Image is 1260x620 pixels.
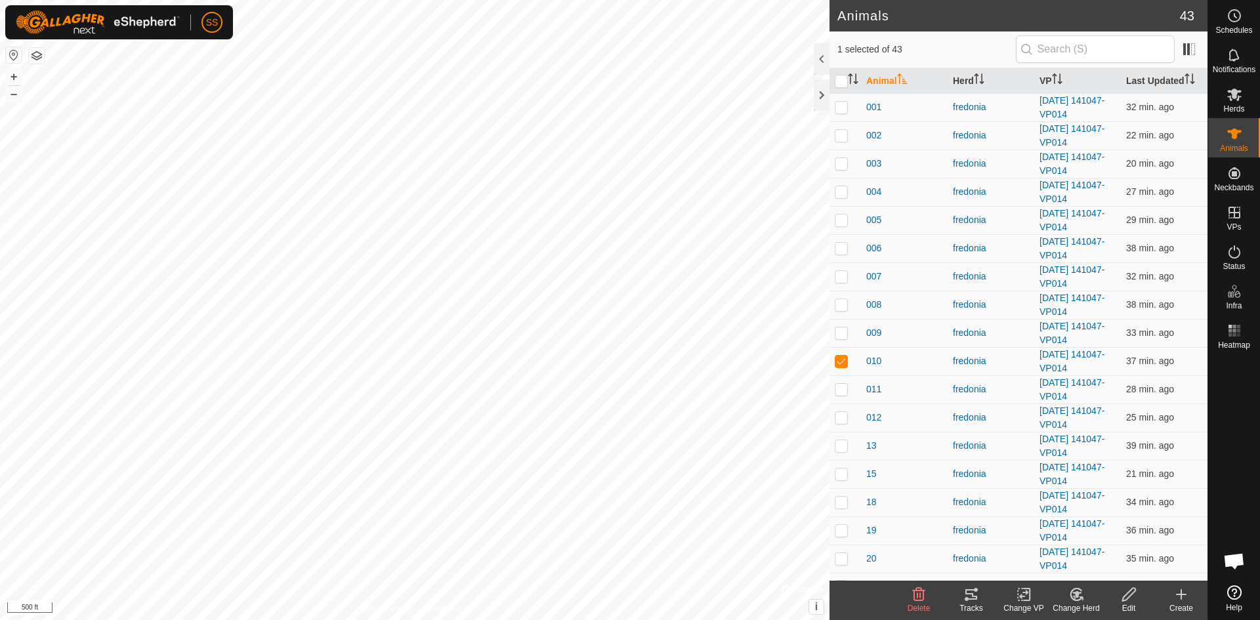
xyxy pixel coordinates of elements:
span: 007 [866,270,881,283]
div: Change Herd [1050,602,1102,614]
button: Map Layers [29,48,45,64]
a: [DATE] 141047-VP014 [1039,518,1104,543]
span: Oct 10, 2025, 2:34 PM [1126,440,1174,451]
span: VPs [1227,223,1241,231]
button: Reset Map [6,47,22,63]
div: Create [1155,602,1207,614]
span: 18 [866,495,877,509]
button: – [6,86,22,102]
div: fredonia [953,185,1029,199]
span: 012 [866,411,881,424]
span: Oct 10, 2025, 2:42 PM [1126,271,1174,281]
div: Edit [1102,602,1155,614]
span: 001 [866,100,881,114]
span: 010 [866,354,881,368]
span: Oct 10, 2025, 2:40 PM [1126,497,1174,507]
div: fredonia [953,382,1029,396]
span: 008 [866,298,881,312]
span: 19 [866,524,877,537]
div: fredonia [953,467,1029,481]
span: Neckbands [1214,184,1253,192]
a: Contact Us [428,603,467,615]
span: 20 [866,552,877,566]
div: fredonia [953,298,1029,312]
span: Infra [1226,302,1242,310]
span: i [815,601,818,612]
div: Open chat [1215,541,1254,581]
div: fredonia [953,213,1029,227]
a: transition-VP003 [1039,581,1108,591]
a: [DATE] 141047-VP014 [1039,208,1104,232]
span: Oct 10, 2025, 2:46 PM [1126,384,1174,394]
a: [DATE] 141047-VP014 [1039,180,1104,204]
a: Privacy Policy [363,603,412,615]
span: 011 [866,382,881,396]
span: 006 [866,241,881,255]
span: Oct 10, 2025, 2:37 PM [1126,356,1174,366]
span: Oct 10, 2025, 2:38 PM [1126,525,1174,535]
span: Herds [1223,105,1244,113]
span: 13 [866,439,877,453]
div: fredonia [953,354,1029,368]
span: 009 [866,326,881,340]
button: + [6,69,22,85]
span: Schedules [1215,26,1252,34]
span: 1 selected of 43 [837,43,1016,56]
a: [DATE] 141047-VP014 [1039,405,1104,430]
span: SS [206,16,219,30]
th: Herd [948,68,1034,94]
span: Oct 10, 2025, 2:46 PM [1126,186,1174,197]
a: [DATE] 141047-VP014 [1039,264,1104,289]
input: Search (S) [1016,35,1175,63]
span: Oct 10, 2025, 2:44 PM [1126,581,1174,591]
a: [DATE] 141047-VP014 [1039,349,1104,373]
span: 25 [866,579,877,593]
div: fredonia [953,524,1029,537]
th: Last Updated [1121,68,1207,94]
a: [DATE] 141047-VP014 [1039,236,1104,260]
span: 004 [866,185,881,199]
span: 003 [866,157,881,171]
span: Oct 10, 2025, 2:49 PM [1126,412,1174,423]
div: fredonia [953,157,1029,171]
div: fredonia [953,411,1029,424]
p-sorticon: Activate to sort [974,75,984,86]
span: 15 [866,467,877,481]
a: [DATE] 141047-VP014 [1039,293,1104,317]
span: Heatmap [1218,341,1250,349]
th: VP [1034,68,1121,94]
span: Oct 10, 2025, 2:51 PM [1126,130,1174,140]
div: fredonia [953,270,1029,283]
span: Oct 10, 2025, 2:35 PM [1126,299,1174,310]
div: fredonia [953,439,1029,453]
span: Oct 10, 2025, 2:44 PM [1126,215,1174,225]
span: Notifications [1213,66,1255,73]
span: Delete [908,604,931,613]
h2: Animals [837,8,1180,24]
span: Oct 10, 2025, 2:40 PM [1126,327,1174,338]
button: i [809,600,824,614]
p-sorticon: Activate to sort [848,75,858,86]
div: fredonia [953,495,1029,509]
th: Animal [861,68,948,94]
span: Oct 10, 2025, 2:53 PM [1126,468,1174,479]
span: Oct 10, 2025, 2:36 PM [1126,243,1174,253]
a: Help [1208,580,1260,617]
span: Help [1226,604,1242,611]
p-sorticon: Activate to sort [1052,75,1062,86]
p-sorticon: Activate to sort [897,75,908,86]
a: [DATE] 141047-VP014 [1039,152,1104,176]
div: fredonia [953,326,1029,340]
p-sorticon: Activate to sort [1185,75,1195,86]
a: [DATE] 141047-VP014 [1039,321,1104,345]
a: [DATE] 141047-VP014 [1039,434,1104,458]
span: 002 [866,129,881,142]
div: Tracks [945,602,997,614]
span: 005 [866,213,881,227]
a: [DATE] 141047-VP014 [1039,123,1104,148]
div: fredonia [953,100,1029,114]
div: fredonia [953,129,1029,142]
a: [DATE] 141047-VP014 [1039,95,1104,119]
span: Status [1223,262,1245,270]
span: Oct 10, 2025, 2:41 PM [1126,102,1174,112]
